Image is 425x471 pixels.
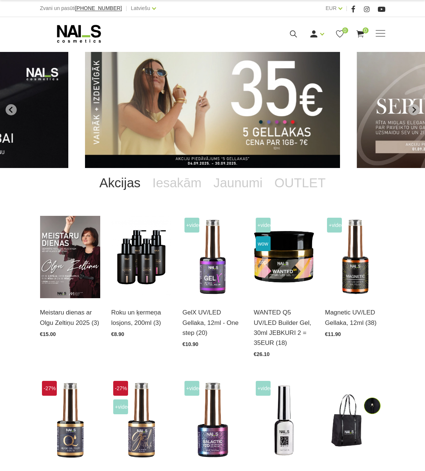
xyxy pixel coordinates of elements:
[183,341,199,347] span: €10.90
[113,399,128,414] span: +Video
[111,331,124,337] span: €8.90
[325,307,385,327] a: Magnetic UV/LED Gellaka, 12ml (38)
[183,379,243,462] img: Daudzdimensionāla magnētiskā gellaka, kas satur smalkas, atstarojošas hroma daļiņas. Ar īpaša mag...
[346,4,347,13] span: |
[325,216,385,299] img: Ilgnoturīga gellaka, kas sastāv no metāla mikrodaļiņām, kuras īpaša magnēta ietekmē var pārvērst ...
[184,218,199,233] span: +Video
[363,27,369,33] span: 0
[408,104,419,115] button: Next slide
[111,307,171,327] a: Roku un ķermeņa losjons, 200ml (3)
[131,4,150,13] a: Latviešu
[325,379,385,462] img: Ērta, eleganta, izturīga soma ar NAI_S cosmetics logo.Izmērs: 38 x 46 x 14 cm...
[342,27,348,33] span: 0
[183,216,243,299] img: Trīs vienā - bāze, tonis, tops (trausliem nagiem vēlams papildus lietot bāzi). Ilgnoturīga un int...
[6,104,17,115] button: Go to last slide
[85,52,340,168] li: 1 of 12
[75,5,122,11] span: [PHONE_NUMBER]
[40,379,100,462] img: Ātri, ērti un vienkārši!Intensīvi pigmentēta gellaka, kas perfekti klājas arī vienā slānī, tādā v...
[75,6,122,11] a: [PHONE_NUMBER]
[254,351,270,357] span: €26.10
[183,307,243,338] a: GelX UV/LED Gellaka, 12ml - One step (20)
[94,168,147,198] a: Akcijas
[254,307,314,348] a: WANTED Q5 UV/LED Builder Gel, 30ml JEBKURI 2 = 35EUR (18)
[326,4,337,13] a: EUR
[356,29,365,39] a: 0
[256,218,271,233] span: +Video
[40,331,56,337] span: €15.00
[40,4,122,13] div: Zvani un pasūti
[42,381,57,396] span: -27%
[113,381,128,396] span: -27%
[111,379,171,462] img: Ilgnoturīga, intensīvi pigmentēta gellaka. Viegli klājas, lieliski žūst, nesaraujas, neatkāpjas n...
[207,168,268,198] a: Jaunumi
[256,236,271,251] span: wow
[184,381,199,396] span: +Video
[40,216,100,299] img: ✨ Meistaru dienas ar Olgu Zeltiņu 2025 ✨RUDENS / Seminārs manikīra meistariemLiepāja – 7. okt., v...
[256,381,271,396] span: +Video
[111,216,171,299] img: BAROJOŠS roku un ķermeņa LOSJONSBALI COCONUT barojošs roku un ķermeņa losjons paredzēts jebkura t...
[256,255,271,270] span: top
[335,29,344,39] a: 0
[268,168,331,198] a: OUTLET
[254,379,314,462] img: Paredzēta hromēta jeb spoguļspīduma efekta veidošanai uz pilnas naga plātnes vai atsevišķiem diza...
[254,216,314,299] img: Gels WANTED NAILS cosmetics tehniķu komanda ir radījusi gelu, kas ilgi jau ir katra meistara mekl...
[327,218,342,233] span: +Video
[325,331,341,337] span: €11.90
[40,307,100,327] a: Meistaru dienas ar Olgu Zeltiņu 2025 (3)
[147,168,207,198] a: Iesakām
[125,4,127,13] span: |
